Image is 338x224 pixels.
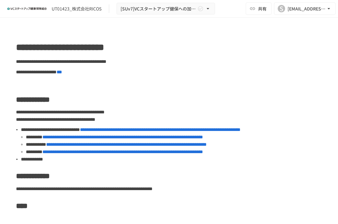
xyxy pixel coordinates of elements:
[117,3,215,15] button: [SUv7]VCスタートアップ健保への加入申請手続き
[258,5,267,12] span: 共有
[7,4,47,14] img: ZDfHsVrhrXUoWEWGWYf8C4Fv4dEjYTEDCNvmL73B7ox
[246,2,272,15] button: 共有
[288,5,326,13] div: [EMAIL_ADDRESS][DOMAIN_NAME]
[52,6,101,12] div: UT01423_株式会社RICOS
[274,2,336,15] button: S[EMAIL_ADDRESS][DOMAIN_NAME]
[278,5,285,12] div: S
[121,5,196,13] span: [SUv7]VCスタートアップ健保への加入申請手続き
